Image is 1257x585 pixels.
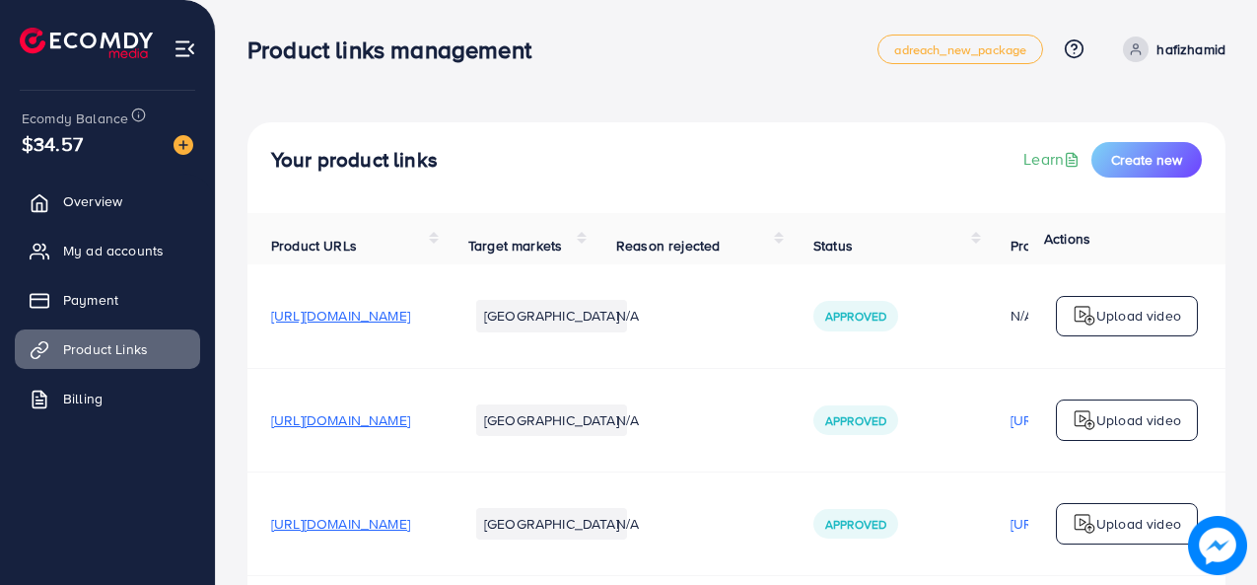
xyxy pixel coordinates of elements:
[1091,142,1202,178] button: Create new
[15,329,200,369] a: Product Links
[22,109,128,128] span: Ecomdy Balance
[63,290,118,310] span: Payment
[825,412,886,429] span: Approved
[1044,229,1090,249] span: Actions
[22,129,83,158] span: $34.57
[1073,408,1096,432] img: logo
[20,28,153,58] img: logo
[1073,512,1096,536] img: logo
[15,182,200,221] a: Overview
[174,37,196,60] img: menu
[1011,512,1150,536] p: [URL][DOMAIN_NAME]
[476,300,627,331] li: [GEOGRAPHIC_DATA]
[1023,148,1083,171] a: Learn
[877,35,1043,64] a: adreach_new_package
[825,308,886,325] span: Approved
[271,306,410,326] span: [URL][DOMAIN_NAME]
[1111,150,1182,170] span: Create new
[616,236,720,256] span: Reason rejected
[1115,37,1225,62] a: hafizhamid
[616,410,639,430] span: N/A
[1011,236,1097,256] span: Product video
[825,516,886,533] span: Approved
[1188,516,1247,575] img: image
[174,135,193,155] img: image
[616,514,639,534] span: N/A
[813,236,853,256] span: Status
[63,241,164,260] span: My ad accounts
[476,508,627,540] li: [GEOGRAPHIC_DATA]
[894,43,1026,56] span: adreach_new_package
[616,306,639,326] span: N/A
[63,191,122,211] span: Overview
[15,280,200,320] a: Payment
[1073,304,1096,328] img: logo
[271,148,438,173] h4: Your product links
[247,36,547,64] h3: Product links management
[271,514,410,534] span: [URL][DOMAIN_NAME]
[15,379,200,418] a: Billing
[1096,304,1181,328] p: Upload video
[63,339,148,359] span: Product Links
[1156,37,1225,61] p: hafizhamid
[1096,408,1181,432] p: Upload video
[468,236,562,256] span: Target markets
[15,231,200,270] a: My ad accounts
[1011,306,1150,326] div: N/A
[271,410,410,430] span: [URL][DOMAIN_NAME]
[63,389,103,408] span: Billing
[1096,512,1181,536] p: Upload video
[1011,408,1150,432] p: [URL][DOMAIN_NAME]
[476,404,627,436] li: [GEOGRAPHIC_DATA]
[271,236,357,256] span: Product URLs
